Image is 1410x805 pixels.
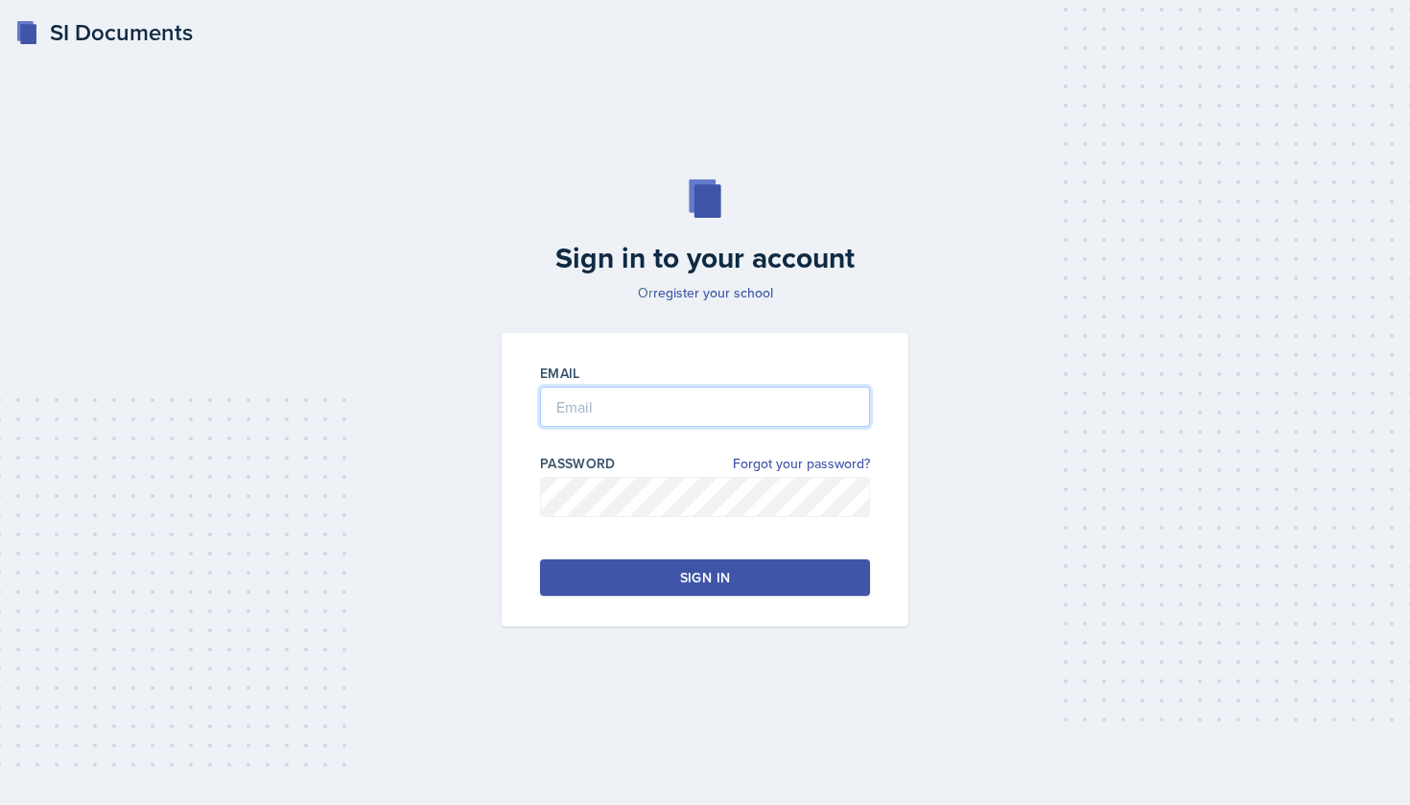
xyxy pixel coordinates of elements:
a: SI Documents [15,15,193,50]
div: Sign in [680,568,730,587]
label: Password [540,454,616,473]
h2: Sign in to your account [490,241,920,275]
a: register your school [653,283,773,302]
a: Forgot your password? [733,454,870,474]
label: Email [540,364,580,383]
input: Email [540,387,870,427]
button: Sign in [540,559,870,596]
p: Or [490,283,920,302]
